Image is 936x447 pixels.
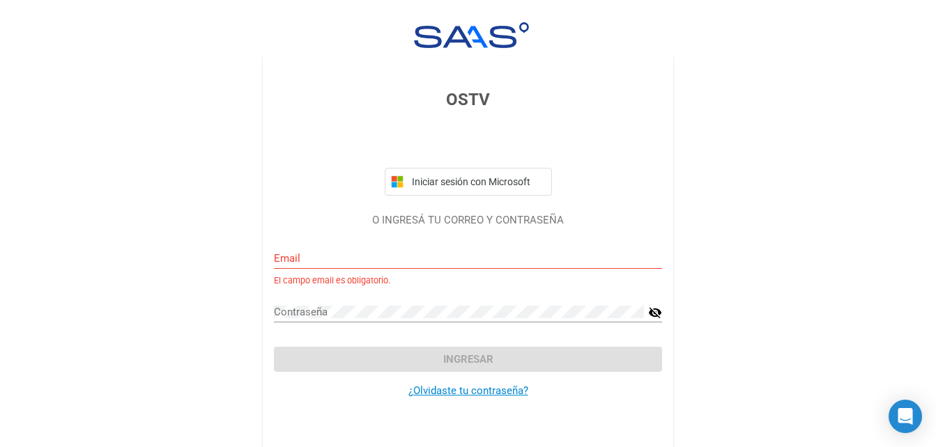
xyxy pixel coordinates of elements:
[408,384,528,397] a: ¿Olvidaste tu contraseña?
[274,347,662,372] button: Ingresar
[889,400,922,433] div: Open Intercom Messenger
[648,304,662,321] mat-icon: visibility_off
[274,87,662,112] h3: OSTV
[274,274,390,288] small: El campo email es obligatorio.
[409,176,546,187] span: Iniciar sesión con Microsoft
[443,353,493,366] span: Ingresar
[378,127,559,158] iframe: Botón Iniciar sesión con Google
[385,168,552,196] button: Iniciar sesión con Microsoft
[274,212,662,228] p: O INGRESÁ TU CORREO Y CONTRASEÑA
